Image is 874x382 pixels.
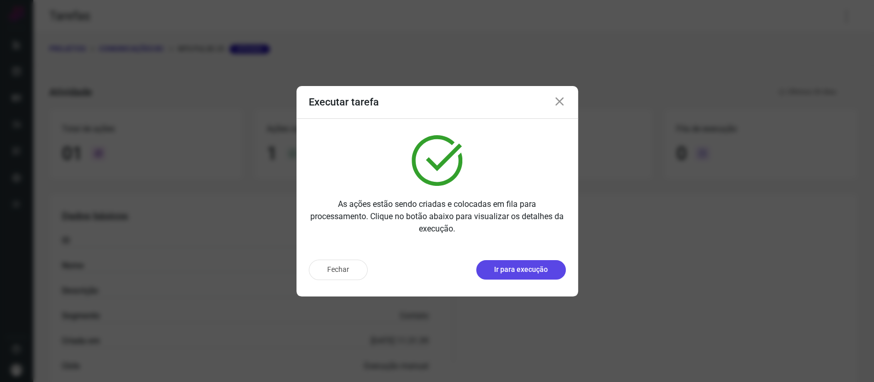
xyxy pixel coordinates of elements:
p: Ir para execução [494,264,548,275]
img: verified.svg [412,135,462,186]
h3: Executar tarefa [309,96,379,108]
button: Ir para execução [476,260,566,280]
button: Fechar [309,260,368,280]
p: As ações estão sendo criadas e colocadas em fila para processamento. Clique no botão abaixo para ... [309,198,566,235]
